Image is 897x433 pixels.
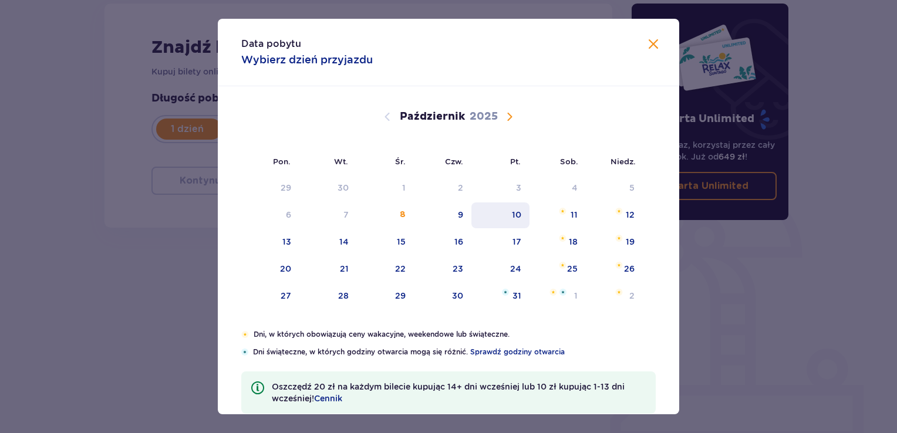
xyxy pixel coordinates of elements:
[615,289,623,296] img: Pomarańczowa gwiazdka
[395,290,406,302] div: 29
[629,290,635,302] div: 2
[471,202,530,228] td: piątek, 10 października 2025
[574,290,578,302] div: 1
[414,202,472,228] td: czwartek, 9 października 2025
[567,263,578,275] div: 25
[281,182,291,194] div: 29
[471,283,530,309] td: piątek, 31 października 2025
[559,208,566,215] img: Pomarańczowa gwiazdka
[357,256,414,282] td: środa, 22 października 2025
[624,263,635,275] div: 26
[586,229,643,255] td: niedziela, 19 października 2025
[314,393,342,404] a: Cennik
[395,157,406,166] small: Śr.
[458,209,463,221] div: 9
[357,175,414,201] td: Data niedostępna. środa, 1 października 2025
[615,208,623,215] img: Pomarańczowa gwiazdka
[471,229,530,255] td: piątek, 17 października 2025
[299,175,358,201] td: Data niedostępna. wtorek, 30 września 2025
[471,175,530,201] td: Data niedostępna. piątek, 3 października 2025
[254,329,656,340] p: Dni, w których obowiązują ceny wakacyjne, weekendowe lub świąteczne.
[357,229,414,255] td: środa, 15 października 2025
[626,236,635,248] div: 19
[241,229,299,255] td: poniedziałek, 13 października 2025
[453,263,463,275] div: 23
[530,283,586,309] td: sobota, 1 listopada 2025
[629,182,635,194] div: 5
[338,182,349,194] div: 30
[454,236,463,248] div: 16
[569,236,578,248] div: 18
[338,290,349,302] div: 28
[414,175,472,201] td: Data niedostępna. czwartek, 2 października 2025
[395,263,406,275] div: 22
[530,175,586,201] td: Data niedostępna. sobota, 4 października 2025
[549,289,557,296] img: Pomarańczowa gwiazdka
[586,202,643,228] td: niedziela, 12 października 2025
[340,263,349,275] div: 21
[241,38,301,50] p: Data pobytu
[470,347,565,357] a: Sprawdź godziny otwarcia
[299,229,358,255] td: wtorek, 14 października 2025
[512,236,521,248] div: 17
[241,349,248,356] img: Niebieska gwiazdka
[357,283,414,309] td: środa, 29 października 2025
[646,38,660,52] button: Zamknij
[516,182,521,194] div: 3
[397,236,406,248] div: 15
[510,263,521,275] div: 24
[241,256,299,282] td: poniedziałek, 20 października 2025
[334,157,348,166] small: Wt.
[530,202,586,228] td: sobota, 11 października 2025
[400,209,406,221] div: 8
[339,236,349,248] div: 14
[402,182,406,194] div: 1
[272,381,646,404] p: Oszczędź 20 zł na każdym bilecie kupując 14+ dni wcześniej lub 10 zł kupując 1-13 dni wcześniej!
[343,209,349,221] div: 7
[559,262,566,269] img: Pomarańczowa gwiazdka
[615,235,623,242] img: Pomarańczowa gwiazdka
[241,331,249,338] img: Pomarańczowa gwiazdka
[586,175,643,201] td: Data niedostępna. niedziela, 5 października 2025
[299,283,358,309] td: wtorek, 28 października 2025
[559,289,566,296] img: Niebieska gwiazdka
[445,157,463,166] small: Czw.
[452,290,463,302] div: 30
[530,229,586,255] td: sobota, 18 października 2025
[380,110,394,124] button: Poprzedni miesiąc
[299,256,358,282] td: wtorek, 21 października 2025
[503,110,517,124] button: Następny miesiąc
[299,202,358,228] td: Data niedostępna. wtorek, 7 października 2025
[273,157,291,166] small: Pon.
[559,235,566,242] img: Pomarańczowa gwiazdka
[241,53,373,67] p: Wybierz dzień przyjazdu
[586,283,643,309] td: niedziela, 2 listopada 2025
[572,182,578,194] div: 4
[510,157,521,166] small: Pt.
[281,290,291,302] div: 27
[253,347,656,357] p: Dni świąteczne, w których godziny otwarcia mogą się różnić.
[400,110,465,124] p: Październik
[611,157,636,166] small: Niedz.
[586,256,643,282] td: niedziela, 26 października 2025
[471,256,530,282] td: piątek, 24 października 2025
[282,236,291,248] div: 13
[280,263,291,275] div: 20
[571,209,578,221] div: 11
[286,209,291,221] div: 6
[512,209,521,221] div: 10
[512,290,521,302] div: 31
[357,202,414,228] td: środa, 8 października 2025
[414,283,472,309] td: czwartek, 30 października 2025
[414,256,472,282] td: czwartek, 23 października 2025
[502,289,509,296] img: Niebieska gwiazdka
[470,110,498,124] p: 2025
[615,262,623,269] img: Pomarańczowa gwiazdka
[241,283,299,309] td: poniedziałek, 27 października 2025
[560,157,578,166] small: Sob.
[241,175,299,201] td: Data niedostępna. poniedziałek, 29 września 2025
[458,182,463,194] div: 2
[530,256,586,282] td: sobota, 25 października 2025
